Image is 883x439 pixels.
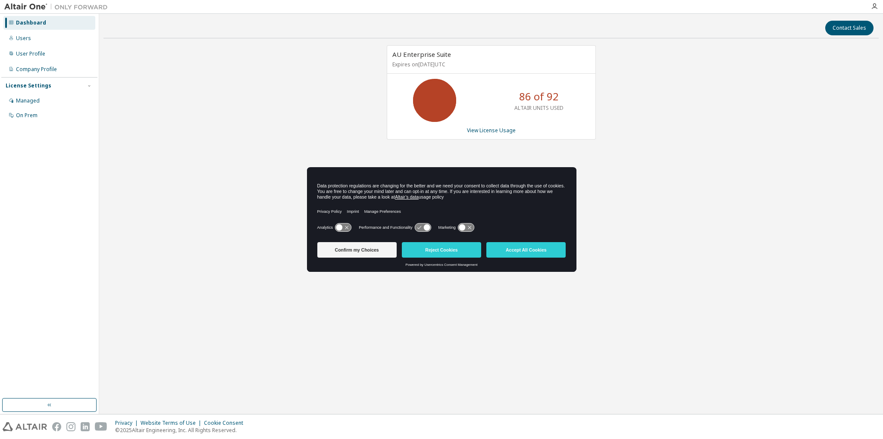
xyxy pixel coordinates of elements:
img: altair_logo.svg [3,422,47,431]
p: Expires on [DATE] UTC [392,61,588,68]
img: instagram.svg [66,422,75,431]
img: youtube.svg [95,422,107,431]
span: AU Enterprise Suite [392,50,451,59]
img: linkedin.svg [81,422,90,431]
div: Users [16,35,31,42]
div: Dashboard [16,19,46,26]
div: Company Profile [16,66,57,73]
img: Altair One [4,3,112,11]
p: ALTAIR UNITS USED [514,104,564,112]
div: Managed [16,97,40,104]
p: © 2025 Altair Engineering, Inc. All Rights Reserved. [115,427,248,434]
div: License Settings [6,82,51,89]
p: 86 of 92 [519,89,559,104]
div: Cookie Consent [204,420,248,427]
a: View License Usage [467,127,516,134]
div: On Prem [16,112,38,119]
div: Privacy [115,420,141,427]
img: facebook.svg [52,422,61,431]
div: Website Terms of Use [141,420,204,427]
button: Contact Sales [825,21,874,35]
div: User Profile [16,50,45,57]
